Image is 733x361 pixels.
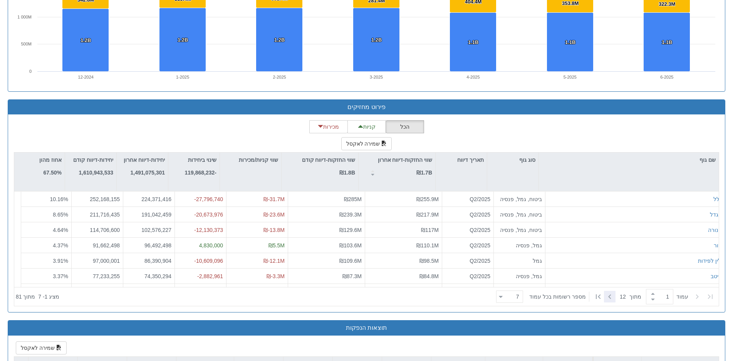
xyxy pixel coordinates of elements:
[487,153,538,167] div: סוג גוף
[660,75,673,79] text: 6-2025
[676,293,688,301] span: ‏עמוד
[24,242,68,249] div: 4.37 %
[708,226,722,234] button: מנורה
[562,0,579,6] tspan: 353.8M
[565,39,575,45] tspan: 1.1B
[339,258,362,264] span: ₪109.6M
[342,273,362,279] span: ₪87.3M
[126,257,171,265] div: 86,390,904
[17,15,32,19] tspan: 1 000M
[419,273,439,279] span: ₪84.8M
[347,120,386,133] button: קניות
[178,195,223,203] div: -27,796,740
[24,226,68,234] div: 4.64 %
[445,257,490,265] div: Q2/2025
[126,242,171,249] div: 96,492,498
[497,226,542,234] div: ביטוח, גמל, פנסיה
[263,258,285,264] span: ₪-12.1M
[497,272,542,280] div: גמל, פנסיה
[468,39,478,45] tspan: 1.1B
[421,227,439,233] span: ₪117M
[267,273,285,279] span: ₪-3.3M
[416,212,439,218] span: ₪217.9M
[370,75,383,79] text: 3-2025
[445,242,490,249] div: Q2/2025
[273,75,286,79] text: 2-2025
[185,156,216,164] p: שינוי ביחידות
[620,293,629,301] span: 12
[44,170,62,176] strong: 67.50%
[263,196,285,202] span: ₪-31.7M
[75,211,120,218] div: 211,716,435
[178,272,223,280] div: -2,882,961
[416,242,439,249] span: ₪110.1M
[339,170,355,176] strong: ₪1.8B
[24,257,68,265] div: 3.91 %
[79,170,113,176] strong: 1,610,943,533
[130,170,165,176] strong: 1,491,075,301
[386,120,424,133] button: הכל
[436,153,487,167] div: תאריך דיווח
[497,211,542,218] div: ביטוח, גמל, פנסיה
[178,211,223,218] div: -20,673,976
[178,226,223,234] div: -12,130,373
[176,75,189,79] text: 1-2025
[126,195,171,203] div: 224,371,416
[529,293,586,301] span: ‏מספר רשומות בכל עמוד
[662,39,672,45] tspan: 1.1B
[16,341,67,354] button: שמירה לאקסל
[268,242,285,249] span: ₪5.5M
[445,211,490,218] div: Q2/2025
[75,242,120,249] div: 91,662,498
[178,242,223,249] div: 4,830,000
[416,196,439,202] span: ₪255.9M
[713,195,722,203] button: כלל
[75,226,120,234] div: 114,706,600
[341,137,392,150] button: שמירה לאקסל
[493,288,717,305] div: ‏ מתוך
[497,242,542,249] div: גמל, פנסיה
[24,211,68,218] div: 8.65 %
[371,37,382,43] tspan: 1.2B
[73,156,113,164] p: יחידות-דיווח קודם
[339,227,362,233] span: ₪129.6M
[497,257,542,265] div: גמל
[378,156,432,164] p: שווי החזקות-דיווח אחרון
[75,272,120,280] div: 77,233,255
[445,272,490,280] div: Q2/2025
[126,211,171,218] div: 191,042,459
[416,170,432,176] strong: ₪1.7B
[81,37,91,43] tspan: 1.2B
[263,227,285,233] span: ₪-13.8M
[178,37,188,43] tspan: 1.2B
[78,75,94,79] text: 12-2024
[185,170,216,176] strong: -119,868,232
[178,257,223,265] div: -10,609,096
[714,242,722,249] button: מור
[419,258,439,264] span: ₪98.5M
[302,156,355,164] p: שווי החזקות-דיווח קודם
[24,272,68,280] div: 3.37 %
[344,196,362,202] span: ₪285M
[466,75,480,79] text: 4-2025
[698,257,722,265] button: ילין לפידות
[263,212,285,218] span: ₪-23.6M
[75,195,120,203] div: 252,168,155
[21,42,32,46] text: 500M
[24,195,68,203] div: 10.16 %
[220,153,281,167] div: שווי קניות/מכירות
[539,153,719,167] div: שם גוף
[39,156,62,164] p: אחוז מהון
[16,288,59,305] div: ‏מציג 1 - 7 ‏ מתוך 81
[659,1,675,7] tspan: 322.3M
[711,272,722,280] button: מיטב
[710,211,722,218] button: מגדל
[124,156,165,164] p: יחידות-דיווח אחרון
[445,195,490,203] div: Q2/2025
